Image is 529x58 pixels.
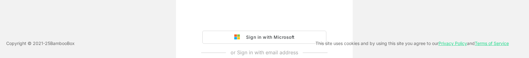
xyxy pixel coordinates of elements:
iframe: Sign in with Google Button [199,13,329,27]
a: Terms of Service [475,41,509,46]
p: Copyright © 2021- 25 BambooBox [6,40,75,47]
div: Sign in with Microsoft [243,33,294,41]
img: google [234,34,243,40]
p: This site uses cookies and by using this site you agree to our and [315,40,509,47]
p: or Sign in with email address [231,49,298,56]
a: Privacy Policy [439,41,467,46]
